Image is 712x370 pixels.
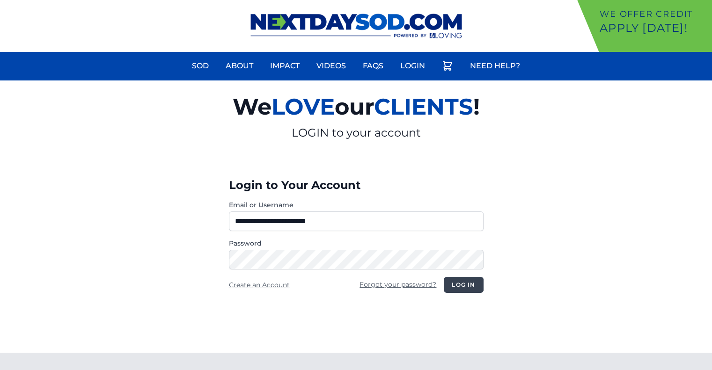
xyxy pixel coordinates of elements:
label: Email or Username [229,200,484,210]
h3: Login to Your Account [229,178,484,193]
a: Impact [264,55,305,77]
a: FAQs [357,55,389,77]
a: Need Help? [464,55,526,77]
a: About [220,55,259,77]
span: CLIENTS [374,93,473,120]
label: Password [229,239,484,248]
a: Forgot your password? [360,280,436,289]
a: Sod [186,55,214,77]
span: LOVE [272,93,335,120]
p: We offer Credit [600,7,708,21]
a: Videos [311,55,352,77]
a: Login [395,55,431,77]
button: Log in [444,277,483,293]
p: Apply [DATE]! [600,21,708,36]
p: LOGIN to your account [124,125,588,140]
h2: We our ! [124,88,588,125]
a: Create an Account [229,281,290,289]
